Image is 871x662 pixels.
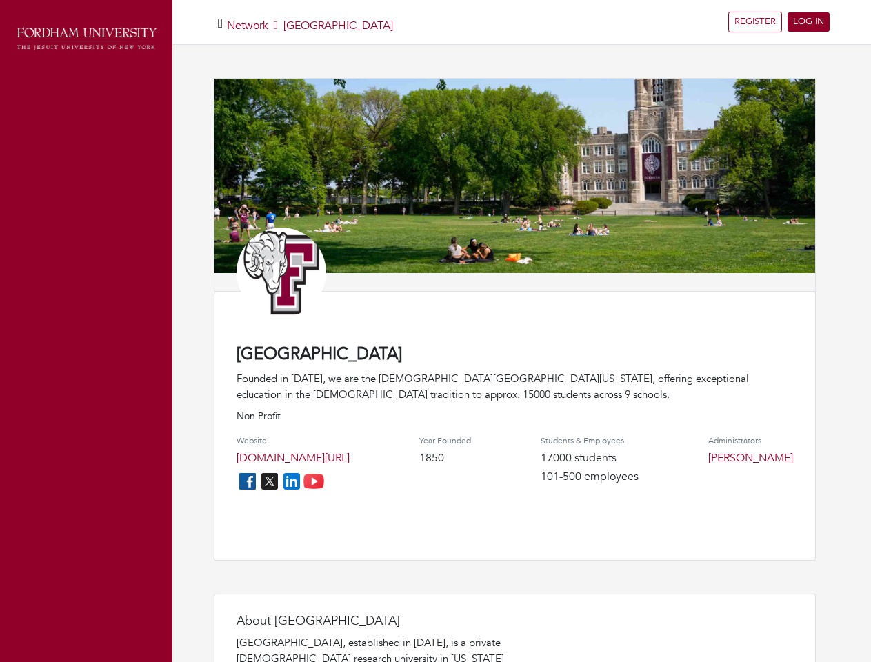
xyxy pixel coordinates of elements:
[303,470,325,492] img: youtube_icon-fc3c61c8c22f3cdcae68f2f17984f5f016928f0ca0694dd5da90beefb88aa45e.png
[237,436,350,445] h4: Website
[237,345,793,365] h4: [GEOGRAPHIC_DATA]
[227,19,393,32] h5: [GEOGRAPHIC_DATA]
[237,450,350,465] a: [DOMAIN_NAME][URL]
[214,79,815,273] img: 683a5b8e835635248a5481166db1a0f398a14ab9.jpg
[259,470,281,492] img: twitter_icon-7d0bafdc4ccc1285aa2013833b377ca91d92330db209b8298ca96278571368c9.png
[541,470,639,483] h4: 101-500 employees
[237,228,326,317] img: Athletic_Logo_Primary_Letter_Mark_1.jpg
[788,12,830,32] a: LOG IN
[541,452,639,465] h4: 17000 students
[237,409,793,423] p: Non Profit
[227,18,268,33] a: Network
[419,452,471,465] h4: 1850
[237,614,512,629] h4: About [GEOGRAPHIC_DATA]
[237,371,793,402] div: Founded in [DATE], we are the [DEMOGRAPHIC_DATA][GEOGRAPHIC_DATA][US_STATE], offering exceptional...
[708,450,793,465] a: [PERSON_NAME]
[419,436,471,445] h4: Year Founded
[728,12,782,32] a: REGISTER
[708,436,793,445] h4: Administrators
[281,470,303,492] img: linkedin_icon-84db3ca265f4ac0988026744a78baded5d6ee8239146f80404fb69c9eee6e8e7.png
[237,470,259,492] img: facebook_icon-256f8dfc8812ddc1b8eade64b8eafd8a868ed32f90a8d2bb44f507e1979dbc24.png
[14,24,159,53] img: fordham_logo.png
[541,436,639,445] h4: Students & Employees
